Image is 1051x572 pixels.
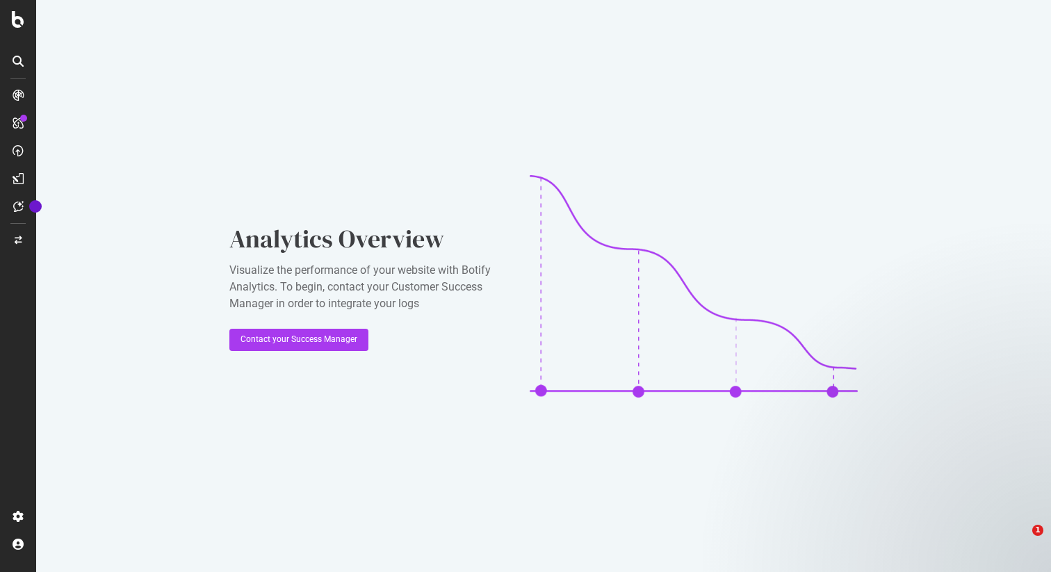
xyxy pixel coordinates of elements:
div: Tooltip anchor [29,200,42,213]
div: Contact your Success Manager [241,334,357,345]
iframe: Intercom live chat [1004,525,1037,558]
button: Contact your Success Manager [229,329,368,351]
div: Visualize the performance of your website with Botify Analytics. To begin, contact your Customer ... [229,262,507,312]
div: Analytics Overview [229,222,507,256]
img: CaL_T18e.png [530,175,858,398]
span: 1 [1032,525,1043,536]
